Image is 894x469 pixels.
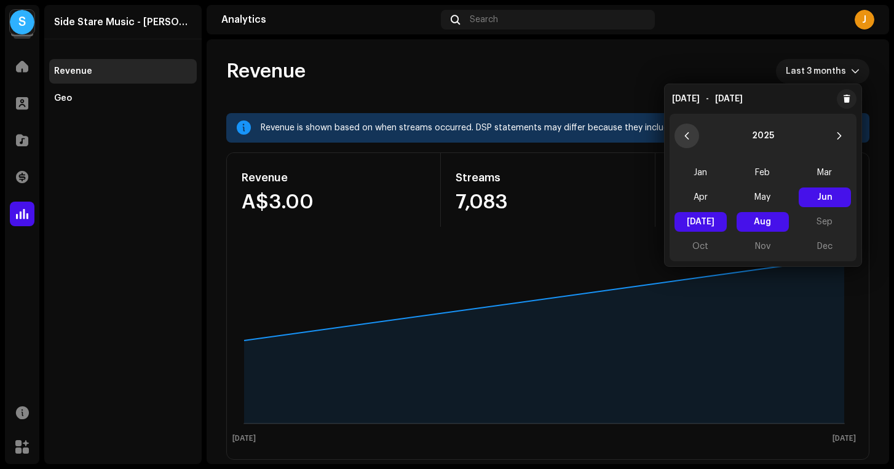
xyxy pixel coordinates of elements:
div: Revenue is shown based on when streams occurred. DSP statements may differ because they include s... [261,120,860,135]
div: Revenue [54,66,92,76]
span: Search [470,15,498,25]
div: Analytics [221,15,436,25]
button: Previous Year [674,124,699,148]
span: Aug [737,212,789,232]
div: dropdown trigger [851,59,860,84]
span: [DATE] [715,95,743,103]
span: Mar [799,163,851,183]
text: [DATE] [833,435,856,443]
re-m-nav-item: Geo [49,86,197,111]
span: Jun [799,187,851,207]
span: - [706,95,709,103]
span: [DATE] [674,212,727,232]
div: 7,083 [456,192,640,212]
span: Feb [737,163,789,183]
span: Apr [674,187,727,207]
div: Revenue [242,168,425,187]
div: J [855,10,874,30]
button: Choose Year [752,126,774,146]
div: Choose Date [670,114,856,261]
div: S [10,10,34,34]
span: May [737,187,789,207]
span: Last 3 months [786,59,851,84]
div: Geo [54,93,72,103]
span: Jan [674,163,727,183]
button: Next Year [827,124,852,148]
div: Streams [456,168,640,187]
div: A$3.00 [242,192,425,212]
span: [DATE] [672,95,700,103]
re-m-nav-item: Revenue [49,59,197,84]
span: Revenue [226,59,306,84]
text: [DATE] [232,435,256,443]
